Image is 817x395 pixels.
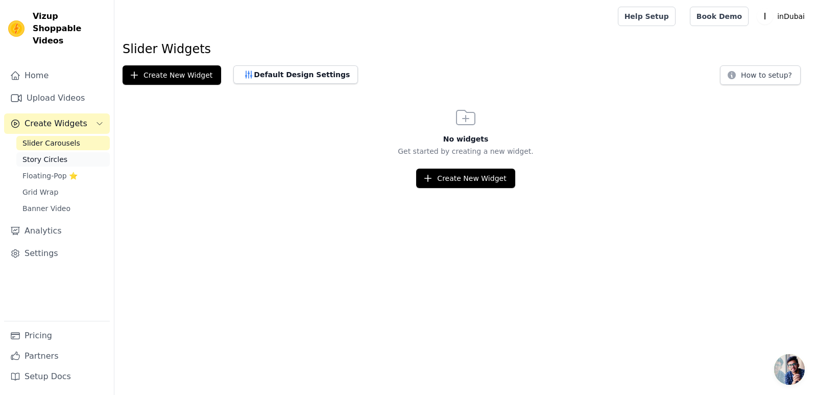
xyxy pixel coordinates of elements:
[22,203,70,214] span: Banner Video
[720,65,801,85] button: How to setup?
[4,113,110,134] button: Create Widgets
[8,20,25,37] img: Vizup
[22,187,58,197] span: Grid Wrap
[114,134,817,144] h3: No widgets
[33,10,106,47] span: Vizup Shoppable Videos
[416,169,515,188] button: Create New Widget
[4,243,110,264] a: Settings
[4,366,110,387] a: Setup Docs
[618,7,676,26] a: Help Setup
[16,152,110,167] a: Story Circles
[4,326,110,346] a: Pricing
[4,65,110,86] a: Home
[16,201,110,216] a: Banner Video
[773,7,809,26] p: inDubai
[16,185,110,199] a: Grid Wrap
[764,11,766,21] text: I
[4,346,110,366] a: Partners
[4,221,110,241] a: Analytics
[16,136,110,150] a: Slider Carousels
[690,7,749,26] a: Book Demo
[25,118,87,130] span: Create Widgets
[720,73,801,82] a: How to setup?
[16,169,110,183] a: Floating-Pop ⭐
[774,354,805,385] a: Open chat
[123,41,809,57] h1: Slider Widgets
[233,65,358,84] button: Default Design Settings
[114,146,817,156] p: Get started by creating a new widget.
[22,138,80,148] span: Slider Carousels
[22,154,67,165] span: Story Circles
[22,171,78,181] span: Floating-Pop ⭐
[757,7,809,26] button: I inDubai
[123,65,221,85] button: Create New Widget
[4,88,110,108] a: Upload Videos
